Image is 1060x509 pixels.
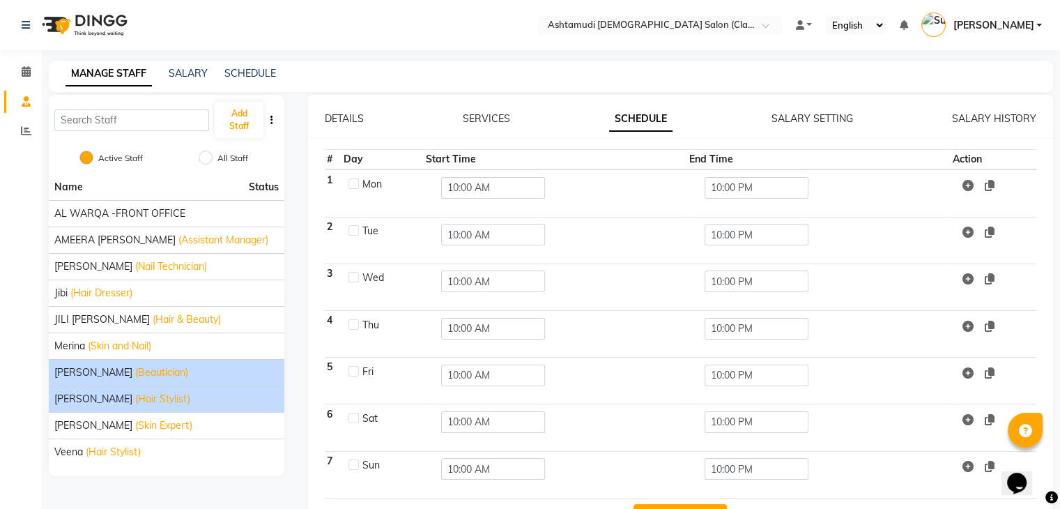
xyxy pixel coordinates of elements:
a: SALARY HISTORY [952,112,1036,125]
span: Name [54,181,83,193]
th: Action [951,150,1036,170]
th: Start Time [424,150,687,170]
input: Search Staff [54,109,209,131]
th: End Time [687,150,951,170]
span: (Assistant Manager) [178,233,268,248]
th: 4 [325,310,341,357]
span: (Hair Stylist) [135,392,190,407]
span: AL WARQA -FRONT OFFICE [54,206,185,221]
a: SCHEDULE [224,67,276,79]
span: [PERSON_NAME] [54,392,132,407]
span: [PERSON_NAME] [953,18,1034,33]
span: JILI [PERSON_NAME] [54,312,150,327]
div: Wed [362,271,417,285]
th: 3 [325,264,341,310]
div: Sat [362,411,417,426]
a: DETAILS [325,112,364,125]
a: MANAGE STAFF [66,61,152,86]
label: All Staff [217,152,248,165]
th: 6 [325,404,341,451]
span: (Skin and Nail) [88,339,151,354]
span: [PERSON_NAME] [54,365,132,380]
div: Thu [362,318,417,333]
a: SCHEDULE [609,107,673,132]
span: (Hair Stylist) [86,445,141,459]
span: Merina [54,339,85,354]
a: SERVICES [463,112,510,125]
span: AMEERA [PERSON_NAME] [54,233,176,248]
th: 5 [325,358,341,404]
span: Jibi [54,286,68,301]
th: # [325,150,341,170]
a: SALARY [169,67,208,79]
span: (Nail Technician) [135,259,207,274]
div: Fri [362,365,417,379]
th: 1 [325,169,341,217]
th: 7 [325,451,341,498]
span: (Hair Dresser) [70,286,132,301]
span: Status [249,180,279,195]
div: Sun [362,458,417,473]
span: [PERSON_NAME] [54,259,132,274]
span: Veena [54,445,83,459]
button: Add Staff [215,102,263,138]
label: Active Staff [98,152,143,165]
div: Tue [362,224,417,238]
span: (Beautician) [135,365,188,380]
th: 2 [325,217,341,264]
iframe: chat widget [1001,453,1046,495]
img: Suparna [921,13,946,37]
a: SALARY SETTING [771,112,853,125]
th: Day [341,150,424,170]
img: logo [36,6,131,45]
span: (Hair & Beauty) [153,312,221,327]
div: Mon [362,177,417,192]
span: (Skin Expert) [135,418,192,433]
span: [PERSON_NAME] [54,418,132,433]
